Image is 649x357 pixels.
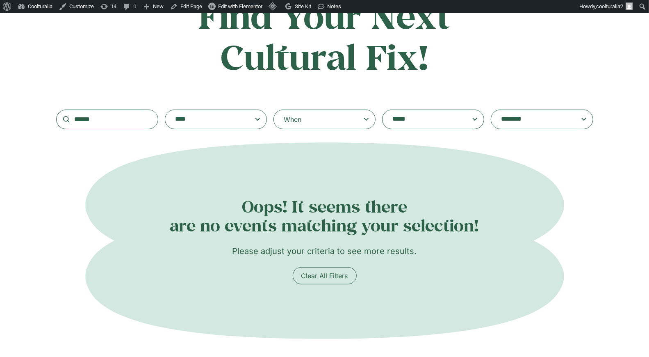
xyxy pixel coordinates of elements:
h2: Oops! It seems there are no events matching your selection! [56,197,593,236]
textarea: Search [392,114,458,125]
a: Clear All Filters [293,267,357,284]
textarea: Search [501,114,567,125]
p: Please adjust your criteria to see more results. [56,245,593,257]
div: When [284,114,301,124]
span: coolturalia2 [596,3,623,9]
textarea: Search [175,114,241,125]
span: Site Kit [295,3,311,9]
span: Edit with Elementor [218,3,262,9]
span: Clear All Filters [301,271,348,281]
